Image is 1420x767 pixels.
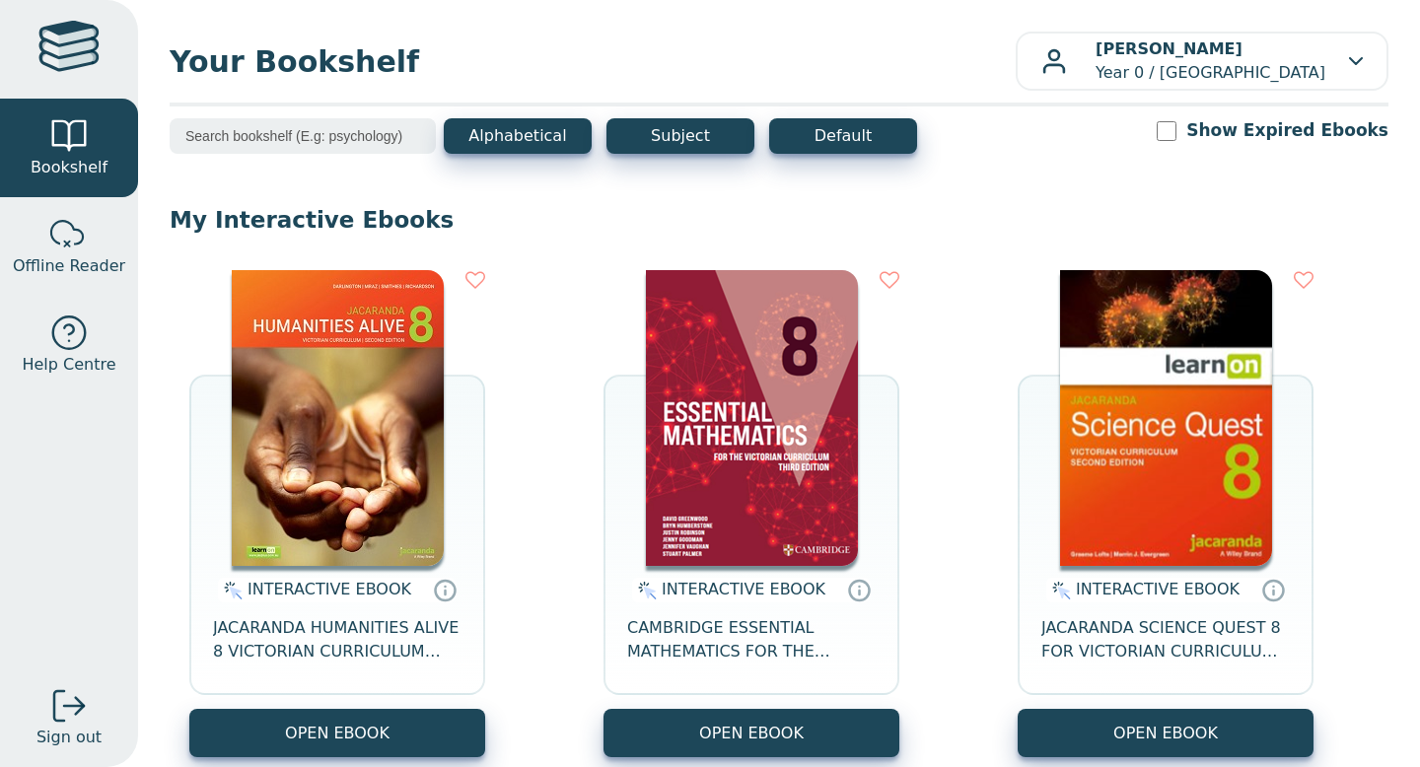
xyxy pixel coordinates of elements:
[213,616,461,663] span: JACARANDA HUMANITIES ALIVE 8 VICTORIAN CURRICULUM LEARNON EBOOK 2E
[1096,39,1242,58] b: [PERSON_NAME]
[170,118,436,154] input: Search bookshelf (E.g: psychology)
[662,580,825,598] span: INTERACTIVE EBOOK
[606,118,754,154] button: Subject
[627,616,876,663] span: CAMBRIDGE ESSENTIAL MATHEMATICS FOR THE VICTORIAN CURRICULUM YEAR 8 EBOOK 3E
[1046,579,1071,602] img: interactive.svg
[1060,270,1272,566] img: fffb2005-5288-ea11-a992-0272d098c78b.png
[232,270,444,566] img: bee2d5d4-7b91-e911-a97e-0272d098c78b.jpg
[1076,580,1240,598] span: INTERACTIVE EBOOK
[170,39,1016,84] span: Your Bookshelf
[22,353,115,377] span: Help Centre
[1261,578,1285,601] a: Interactive eBooks are accessed online via the publisher’s portal. They contain interactive resou...
[444,118,592,154] button: Alphabetical
[603,709,899,757] button: OPEN EBOOK
[1018,709,1313,757] button: OPEN EBOOK
[218,579,243,602] img: interactive.svg
[189,709,485,757] button: OPEN EBOOK
[31,156,107,179] span: Bookshelf
[248,580,411,598] span: INTERACTIVE EBOOK
[170,205,1388,235] p: My Interactive Ebooks
[433,578,457,601] a: Interactive eBooks are accessed online via the publisher’s portal. They contain interactive resou...
[1096,37,1325,85] p: Year 0 / [GEOGRAPHIC_DATA]
[1016,32,1388,91] button: [PERSON_NAME]Year 0 / [GEOGRAPHIC_DATA]
[847,578,871,601] a: Interactive eBooks are accessed online via the publisher’s portal. They contain interactive resou...
[1186,118,1388,143] label: Show Expired Ebooks
[13,254,125,278] span: Offline Reader
[769,118,917,154] button: Default
[36,726,102,749] span: Sign out
[646,270,858,566] img: bedfc1f2-ad15-45fb-9889-51f3863b3b8f.png
[632,579,657,602] img: interactive.svg
[1041,616,1290,663] span: JACARANDA SCIENCE QUEST 8 FOR VICTORIAN CURRICULUM LEARNON 2E EBOOK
